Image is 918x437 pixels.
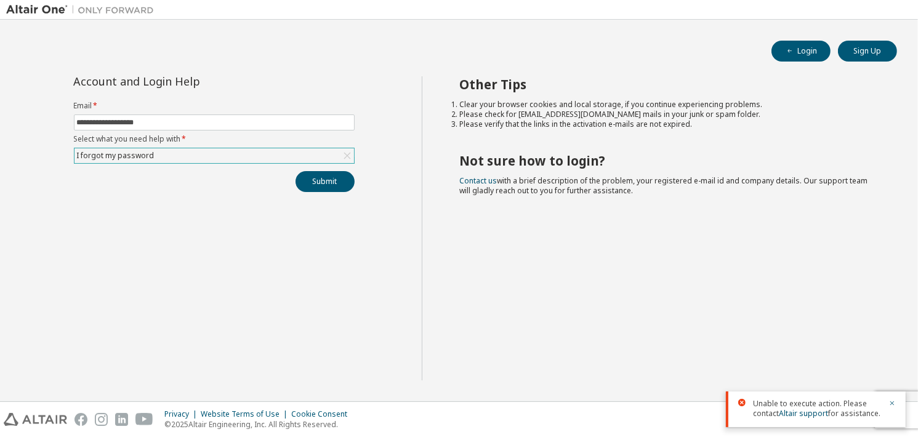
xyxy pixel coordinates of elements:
[74,148,354,163] div: I forgot my password
[459,100,875,110] li: Clear your browser cookies and local storage, if you continue experiencing problems.
[753,399,881,419] span: Unable to execute action. Please contact for assistance.
[291,409,355,419] div: Cookie Consent
[4,413,67,426] img: altair_logo.svg
[459,119,875,129] li: Please verify that the links in the activation e-mails are not expired.
[201,409,291,419] div: Website Terms of Use
[74,76,299,86] div: Account and Login Help
[459,153,875,169] h2: Not sure how to login?
[296,171,355,192] button: Submit
[779,408,828,419] a: Altair support
[6,4,160,16] img: Altair One
[459,175,868,196] span: with a brief description of the problem, your registered e-mail id and company details. Our suppo...
[74,413,87,426] img: facebook.svg
[771,41,831,62] button: Login
[74,134,355,144] label: Select what you need help with
[164,419,355,430] p: © 2025 Altair Engineering, Inc. All Rights Reserved.
[164,409,201,419] div: Privacy
[135,413,153,426] img: youtube.svg
[838,41,897,62] button: Sign Up
[459,175,497,186] a: Contact us
[459,76,875,92] h2: Other Tips
[459,110,875,119] li: Please check for [EMAIL_ADDRESS][DOMAIN_NAME] mails in your junk or spam folder.
[75,149,156,162] div: I forgot my password
[95,413,108,426] img: instagram.svg
[115,413,128,426] img: linkedin.svg
[74,101,355,111] label: Email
